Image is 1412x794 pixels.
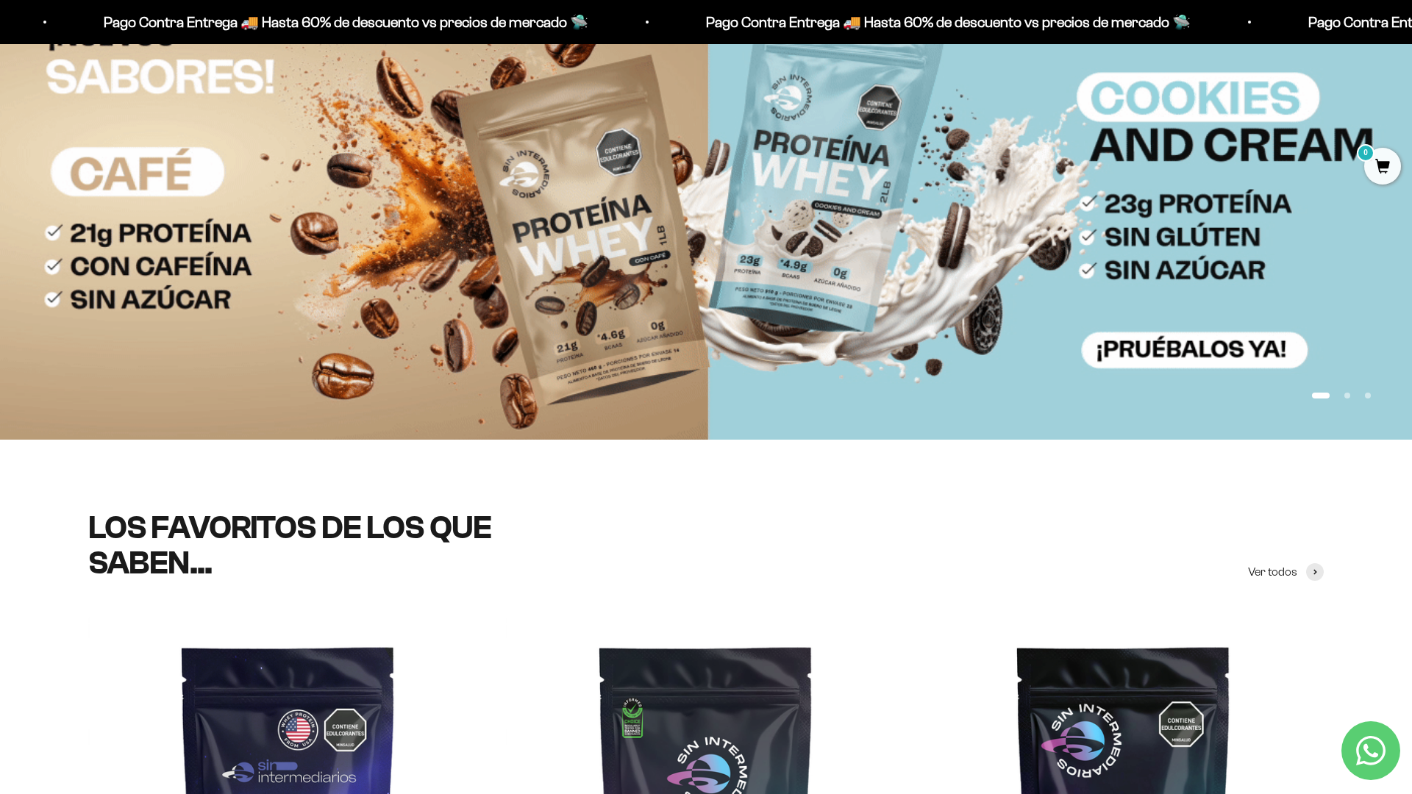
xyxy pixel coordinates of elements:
[1364,160,1401,176] a: 0
[88,509,491,581] split-lines: LOS FAVORITOS DE LOS QUE SABEN...
[685,10,1169,34] p: Pago Contra Entrega 🚚 Hasta 60% de descuento vs precios de mercado 🛸
[1248,562,1297,582] span: Ver todos
[1357,144,1374,162] mark: 0
[1248,562,1324,582] a: Ver todos
[82,10,567,34] p: Pago Contra Entrega 🚚 Hasta 60% de descuento vs precios de mercado 🛸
